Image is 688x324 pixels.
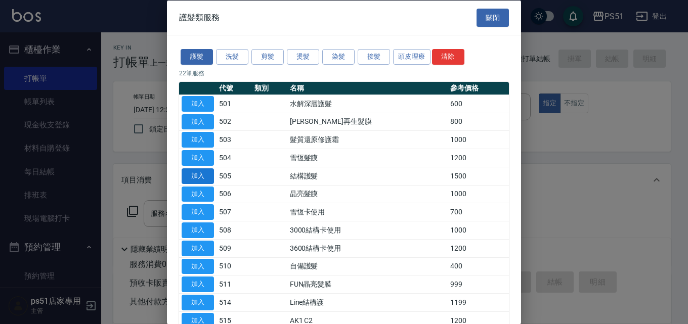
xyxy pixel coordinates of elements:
td: 3000結構卡使用 [287,221,448,239]
td: 506 [217,185,252,203]
td: 1000 [448,221,509,239]
td: 510 [217,257,252,275]
button: 加入 [182,276,214,292]
button: 加入 [182,204,214,220]
button: 洗髮 [216,49,248,65]
button: 加入 [182,258,214,274]
td: 514 [217,293,252,311]
button: 加入 [182,114,214,129]
button: 頭皮理療 [393,49,431,65]
td: 700 [448,203,509,221]
button: 加入 [182,295,214,310]
button: 加入 [182,168,214,183]
td: 999 [448,275,509,293]
span: 護髮類服務 [179,12,220,22]
th: 名稱 [287,81,448,95]
td: 1000 [448,130,509,149]
button: 關閉 [477,8,509,27]
td: FUN晶亮髮膜 [287,275,448,293]
button: 加入 [182,150,214,166]
button: 護髮 [181,49,213,65]
th: 參考價格 [448,81,509,95]
td: 503 [217,130,252,149]
td: 水解深層護髮 [287,95,448,113]
td: 800 [448,113,509,131]
td: 3600結構卡使用 [287,239,448,257]
button: 燙髮 [287,49,319,65]
td: 雪恆卡使用 [287,203,448,221]
td: 507 [217,203,252,221]
button: 接髮 [358,49,390,65]
button: 加入 [182,186,214,202]
th: 類別 [252,81,287,95]
td: 1200 [448,239,509,257]
td: 1200 [448,149,509,167]
td: 髮質還原修護霜 [287,130,448,149]
td: 600 [448,95,509,113]
td: 結構護髮 [287,167,448,185]
td: 1000 [448,185,509,203]
td: Line結構護 [287,293,448,311]
td: 502 [217,113,252,131]
button: 加入 [182,222,214,238]
td: 1500 [448,167,509,185]
td: 400 [448,257,509,275]
button: 剪髮 [251,49,284,65]
p: 22 筆服務 [179,68,509,77]
td: 508 [217,221,252,239]
td: 509 [217,239,252,257]
td: 501 [217,95,252,113]
td: 晶亮髮膜 [287,185,448,203]
button: 加入 [182,132,214,148]
th: 代號 [217,81,252,95]
td: 自備護髮 [287,257,448,275]
button: 清除 [432,49,464,65]
td: 504 [217,149,252,167]
button: 加入 [182,96,214,111]
td: 511 [217,275,252,293]
td: [PERSON_NAME]再生髮膜 [287,113,448,131]
td: 505 [217,167,252,185]
button: 加入 [182,240,214,256]
td: 1199 [448,293,509,311]
button: 染髮 [322,49,355,65]
td: 雪恆髮膜 [287,149,448,167]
